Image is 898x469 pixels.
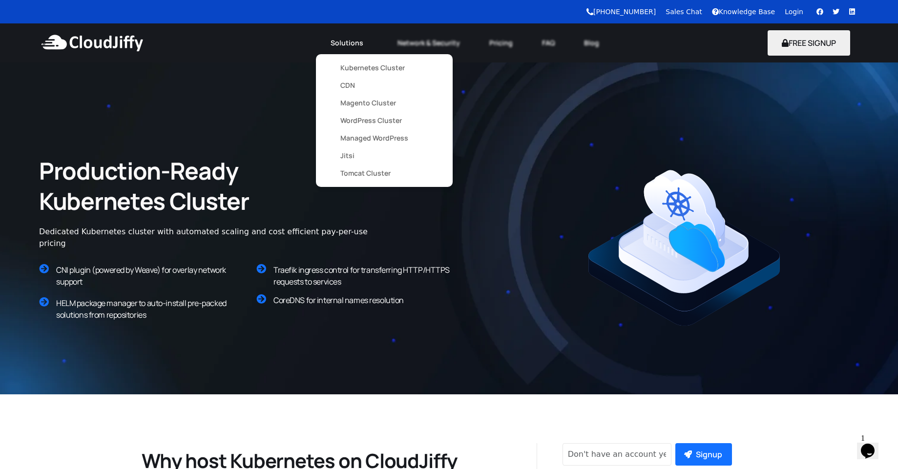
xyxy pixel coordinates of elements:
[340,129,428,147] a: Managed WordPress
[316,32,383,54] a: Solutions
[39,226,381,249] div: Dedicated Kubernetes cluster with automated scaling and cost efficient pay-per-use pricing
[768,38,850,48] a: FREE SIGNUP
[563,443,672,466] input: Don't have an account yet?
[383,32,475,54] a: Network & Security
[666,8,702,16] a: Sales Chat
[527,32,569,54] a: FAQ
[39,156,332,217] h2: Production-Ready Kubernetes Cluster
[56,265,226,287] span: CNI plugin (powered by Weave) for overlay network support
[340,164,428,182] a: Tomcat Cluster
[56,298,227,320] span: HELM package manager to auto-install pre-packed solutions from repositories
[273,265,450,287] span: Traefik ingress control for transferring HTTP/HTTPS requests to services
[340,147,428,164] a: Jitsi
[586,8,656,16] a: [PHONE_NUMBER]
[586,168,782,327] img: kubernetes-01.svg
[675,443,732,466] button: Signup
[340,94,428,112] a: Magento Cluster
[273,295,404,306] span: CoreDNS for internal names resolution
[475,32,527,54] a: Pricing
[785,8,803,16] a: Login
[569,32,614,54] a: Blog
[340,77,428,94] a: CDN
[857,430,888,459] iframe: chat widget
[768,30,850,56] button: FREE SIGNUP
[340,59,428,77] a: Kubernetes Cluster
[712,8,775,16] a: Knowledge Base
[340,112,428,129] a: WordPress Cluster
